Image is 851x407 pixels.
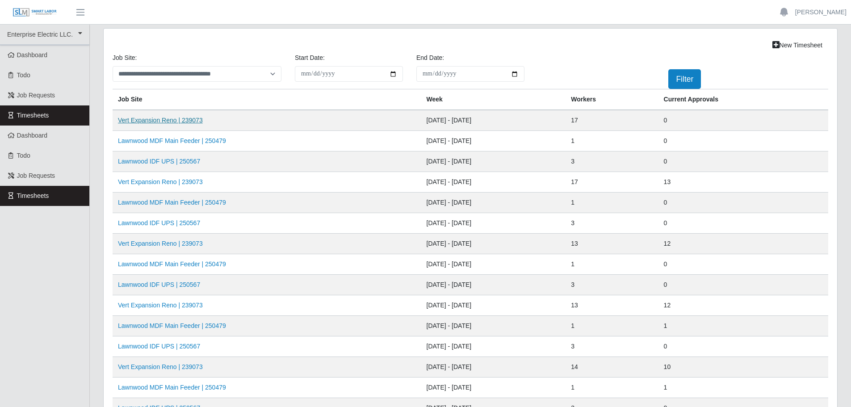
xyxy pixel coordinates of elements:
[118,219,200,227] a: Lawnwood IDF UPS | 250567
[566,213,658,234] td: 3
[416,53,444,63] label: End Date:
[118,240,203,247] a: Vert Expansion Reno | 239073
[668,69,701,89] button: Filter
[17,152,30,159] span: Todo
[421,89,566,110] th: Week
[658,316,828,336] td: 1
[118,137,226,144] a: Lawnwood MDF Main Feeder | 250479
[658,131,828,151] td: 0
[566,254,658,275] td: 1
[566,172,658,193] td: 17
[118,281,200,288] a: Lawnwood IDF UPS | 250567
[421,193,566,213] td: [DATE] - [DATE]
[658,110,828,131] td: 0
[421,131,566,151] td: [DATE] - [DATE]
[421,110,566,131] td: [DATE] - [DATE]
[566,357,658,378] td: 14
[421,357,566,378] td: [DATE] - [DATE]
[118,178,203,185] a: Vert Expansion Reno | 239073
[421,172,566,193] td: [DATE] - [DATE]
[17,92,55,99] span: Job Requests
[421,295,566,316] td: [DATE] - [DATE]
[658,254,828,275] td: 0
[421,213,566,234] td: [DATE] - [DATE]
[566,89,658,110] th: Workers
[421,316,566,336] td: [DATE] - [DATE]
[658,357,828,378] td: 10
[17,71,30,79] span: Todo
[17,132,48,139] span: Dashboard
[566,295,658,316] td: 13
[17,112,49,119] span: Timesheets
[566,316,658,336] td: 1
[658,172,828,193] td: 13
[658,336,828,357] td: 0
[118,117,203,124] a: Vert Expansion Reno | 239073
[295,53,325,63] label: Start Date:
[118,384,226,391] a: Lawnwood MDF Main Feeder | 250479
[13,8,57,17] img: SLM Logo
[566,131,658,151] td: 1
[118,260,226,268] a: Lawnwood MDF Main Feeder | 250479
[118,199,226,206] a: Lawnwood MDF Main Feeder | 250479
[658,275,828,295] td: 0
[113,89,421,110] th: job site
[421,234,566,254] td: [DATE] - [DATE]
[566,151,658,172] td: 3
[566,234,658,254] td: 13
[118,158,200,165] a: Lawnwood IDF UPS | 250567
[566,378,658,398] td: 1
[17,51,48,59] span: Dashboard
[113,53,137,63] label: job site:
[795,8,847,17] a: [PERSON_NAME]
[658,151,828,172] td: 0
[767,38,828,53] a: New Timesheet
[421,254,566,275] td: [DATE] - [DATE]
[566,336,658,357] td: 3
[421,336,566,357] td: [DATE] - [DATE]
[118,302,203,309] a: Vert Expansion Reno | 239073
[118,343,200,350] a: Lawnwood IDF UPS | 250567
[566,275,658,295] td: 3
[658,89,828,110] th: Current Approvals
[566,193,658,213] td: 1
[658,234,828,254] td: 12
[658,213,828,234] td: 0
[566,110,658,131] td: 17
[17,192,49,199] span: Timesheets
[658,295,828,316] td: 12
[421,378,566,398] td: [DATE] - [DATE]
[658,378,828,398] td: 1
[118,363,203,370] a: Vert Expansion Reno | 239073
[658,193,828,213] td: 0
[118,322,226,329] a: Lawnwood MDF Main Feeder | 250479
[17,172,55,179] span: Job Requests
[421,275,566,295] td: [DATE] - [DATE]
[421,151,566,172] td: [DATE] - [DATE]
